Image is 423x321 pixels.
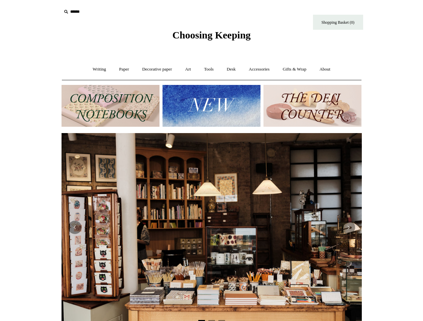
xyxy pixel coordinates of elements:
[136,61,178,78] a: Decorative paper
[172,35,250,39] a: Choosing Keeping
[277,61,312,78] a: Gifts & Wrap
[243,61,276,78] a: Accessories
[179,61,197,78] a: Art
[62,85,160,127] img: 202302 Composition ledgers.jpg__PID:69722ee6-fa44-49dd-a067-31375e5d54ec
[163,85,260,127] img: New.jpg__PID:f73bdf93-380a-4a35-bcfe-7823039498e1
[221,61,242,78] a: Desk
[113,61,135,78] a: Paper
[313,15,363,30] a: Shopping Basket (0)
[313,61,336,78] a: About
[263,85,361,127] img: The Deli Counter
[172,29,250,40] span: Choosing Keeping
[87,61,112,78] a: Writing
[342,221,355,234] button: Next
[68,221,82,234] button: Previous
[198,61,220,78] a: Tools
